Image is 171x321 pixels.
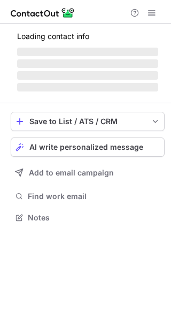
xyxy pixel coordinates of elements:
span: Add to email campaign [29,169,114,177]
p: Loading contact info [17,32,158,41]
span: AI write personalized message [29,143,143,151]
div: Save to List / ATS / CRM [29,117,146,126]
span: ‌ [17,71,158,80]
span: Find work email [28,192,160,201]
span: Notes [28,213,160,223]
span: ‌ [17,59,158,68]
img: ContactOut v5.3.10 [11,6,75,19]
button: AI write personalized message [11,137,165,157]
button: Add to email campaign [11,163,165,182]
button: Find work email [11,189,165,204]
span: ‌ [17,48,158,56]
button: save-profile-one-click [11,112,165,131]
button: Notes [11,210,165,225]
span: ‌ [17,83,158,91]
